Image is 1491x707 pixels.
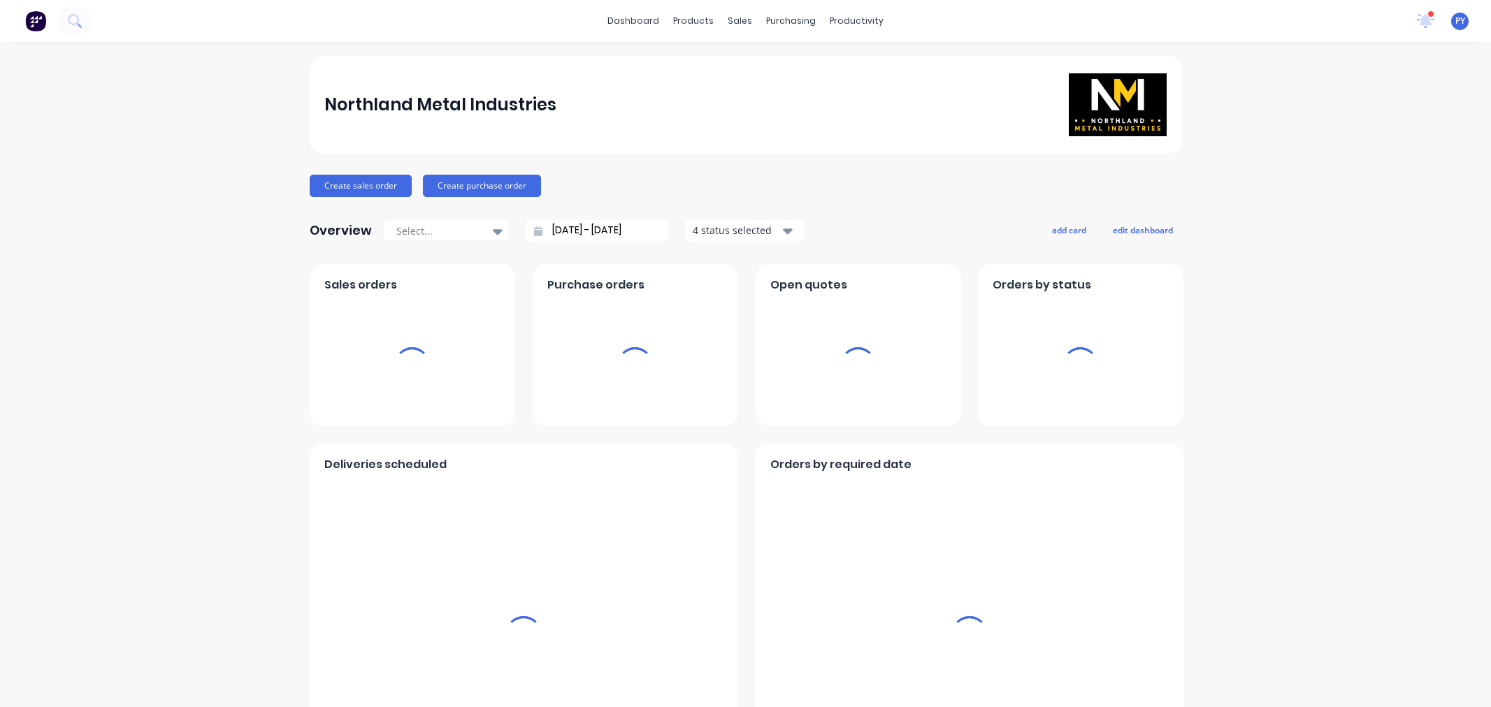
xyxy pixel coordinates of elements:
[600,10,666,31] a: dashboard
[666,10,721,31] div: products
[1455,15,1465,27] span: PY
[25,10,46,31] img: Factory
[324,277,397,293] span: Sales orders
[1069,73,1167,136] img: Northland Metal Industries
[1043,221,1095,239] button: add card
[324,91,556,119] div: Northland Metal Industries
[759,10,823,31] div: purchasing
[547,277,644,293] span: Purchase orders
[823,10,891,31] div: productivity
[324,456,447,473] span: Deliveries scheduled
[310,217,372,245] div: Overview
[770,277,847,293] span: Open quotes
[721,10,759,31] div: sales
[1104,221,1182,239] button: edit dashboard
[423,175,541,197] button: Create purchase order
[993,277,1091,293] span: Orders by status
[770,456,912,473] span: Orders by required date
[310,175,412,197] button: Create sales order
[693,223,781,238] div: 4 status selected
[685,220,804,241] button: 4 status selected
